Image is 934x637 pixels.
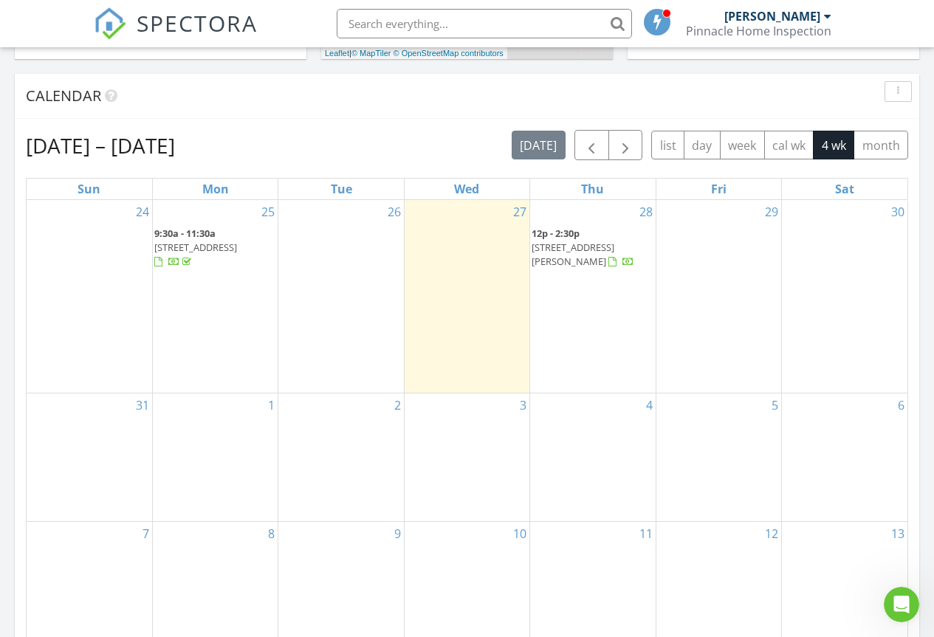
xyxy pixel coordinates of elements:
[52,230,93,246] div: Support
[656,393,781,521] td: Go to September 5, 2025
[52,176,93,191] div: Support
[328,179,355,199] a: Tuesday
[769,393,781,417] a: Go to September 5, 2025
[258,200,278,224] a: Go to August 25, 2025
[52,394,93,410] div: Support
[720,131,765,159] button: week
[643,393,656,417] a: Go to September 4, 2025
[391,393,404,417] a: Go to September 2, 2025
[52,449,92,464] div: Product
[96,176,137,191] div: • [DATE]
[762,522,781,545] a: Go to September 12, 2025
[17,106,47,136] img: Profile image for Support
[404,200,529,393] td: Go to August 27, 2025
[532,227,634,268] a: 12p - 2:30p [STREET_ADDRESS][PERSON_NAME]
[96,66,148,82] div: • 21m ago
[94,7,126,40] img: The Best Home Inspection Software - Spectora
[17,379,47,409] img: Profile image for Support
[813,131,854,159] button: 4 wk
[385,200,404,224] a: Go to August 26, 2025
[75,179,103,199] a: Sunday
[391,522,404,545] a: Go to September 9, 2025
[199,179,232,199] a: Monday
[574,130,609,160] button: Previous
[94,20,258,51] a: SPECTORA
[451,179,482,199] a: Wednesday
[337,9,632,38] input: Search everything...
[17,161,47,190] img: Profile image for Support
[17,325,47,354] img: Profile image for Support
[325,49,349,58] a: Leaflet
[888,200,907,224] a: Go to August 30, 2025
[96,121,137,137] div: • [DATE]
[52,285,93,300] div: Support
[762,200,781,224] a: Go to August 29, 2025
[96,285,137,300] div: • [DATE]
[510,522,529,545] a: Go to September 10, 2025
[608,130,643,160] button: Next
[154,227,237,268] a: 9:30a - 11:30a [STREET_ADDRESS]
[98,461,196,520] button: Messages
[578,179,607,199] a: Thursday
[321,47,507,60] div: |
[133,200,152,224] a: Go to August 24, 2025
[154,225,276,272] a: 9:30a - 11:30a [STREET_ADDRESS]
[17,270,47,300] img: Profile image for Support
[34,497,64,508] span: Home
[17,434,47,464] div: Profile image for Product
[96,340,137,355] div: • [DATE]
[651,131,684,159] button: list
[636,522,656,545] a: Go to September 11, 2025
[154,241,237,254] span: [STREET_ADDRESS]
[684,131,721,159] button: day
[265,522,278,545] a: Go to September 8, 2025
[517,393,529,417] a: Go to September 3, 2025
[888,522,907,545] a: Go to September 13, 2025
[17,52,47,81] img: Profile image for Support
[636,200,656,224] a: Go to August 28, 2025
[884,587,919,622] iframe: Intercom live chat
[109,7,189,32] h1: Messages
[152,393,278,521] td: Go to September 1, 2025
[530,200,656,393] td: Go to August 28, 2025
[154,227,216,240] span: 9:30a - 11:30a
[532,225,653,272] a: 12p - 2:30p [STREET_ADDRESS][PERSON_NAME]
[52,121,93,137] div: Support
[265,393,278,417] a: Go to September 1, 2025
[686,24,831,38] div: Pinnacle Home Inspection
[152,200,278,393] td: Go to August 25, 2025
[708,179,729,199] a: Friday
[119,497,176,508] span: Messages
[530,393,656,521] td: Go to September 4, 2025
[234,497,258,508] span: Help
[278,393,404,521] td: Go to September 2, 2025
[832,179,857,199] a: Saturday
[532,241,614,268] span: [STREET_ADDRESS][PERSON_NAME]
[52,340,93,355] div: Support
[26,86,101,106] span: Calendar
[724,9,820,24] div: [PERSON_NAME]
[81,389,215,419] button: Ask a question
[52,66,93,82] div: Support
[140,522,152,545] a: Go to September 7, 2025
[394,49,504,58] a: © OpenStreetMap contributors
[96,230,137,246] div: • [DATE]
[197,461,295,520] button: Help
[133,393,152,417] a: Go to August 31, 2025
[854,131,908,159] button: month
[17,216,47,245] img: Profile image for Support
[782,393,907,521] td: Go to September 6, 2025
[782,200,907,393] td: Go to August 30, 2025
[26,131,175,160] h2: [DATE] – [DATE]
[259,6,286,32] div: Close
[510,200,529,224] a: Go to August 27, 2025
[137,7,258,38] span: SPECTORA
[532,227,580,240] span: 12p - 2:30p
[27,393,152,521] td: Go to August 31, 2025
[351,49,391,58] a: © MapTiler
[52,380,617,392] span: An email could not be delivered: For more information, view Why emails don't get delivered (Suppo...
[512,131,566,159] button: [DATE]
[895,393,907,417] a: Go to September 6, 2025
[764,131,814,159] button: cal wk
[95,449,136,464] div: • [DATE]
